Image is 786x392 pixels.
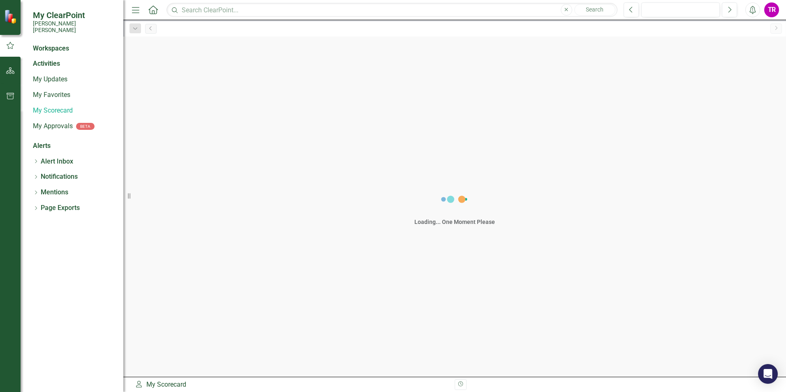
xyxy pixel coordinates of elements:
[414,218,495,226] div: Loading... One Moment Please
[33,75,115,84] a: My Updates
[33,10,115,20] span: My ClearPoint
[41,157,73,166] a: Alert Inbox
[33,122,73,131] a: My Approvals
[33,106,115,115] a: My Scorecard
[76,123,95,130] div: BETA
[33,90,115,100] a: My Favorites
[135,380,448,390] div: My Scorecard
[764,2,779,17] button: TR
[586,6,603,13] span: Search
[33,20,115,34] small: [PERSON_NAME] [PERSON_NAME]
[33,59,115,69] div: Activities
[41,203,80,213] a: Page Exports
[4,9,18,24] img: ClearPoint Strategy
[41,188,68,197] a: Mentions
[574,4,615,16] button: Search
[33,141,115,151] div: Alerts
[33,44,69,53] div: Workspaces
[41,172,78,182] a: Notifications
[758,364,778,384] div: Open Intercom Messenger
[166,3,617,17] input: Search ClearPoint...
